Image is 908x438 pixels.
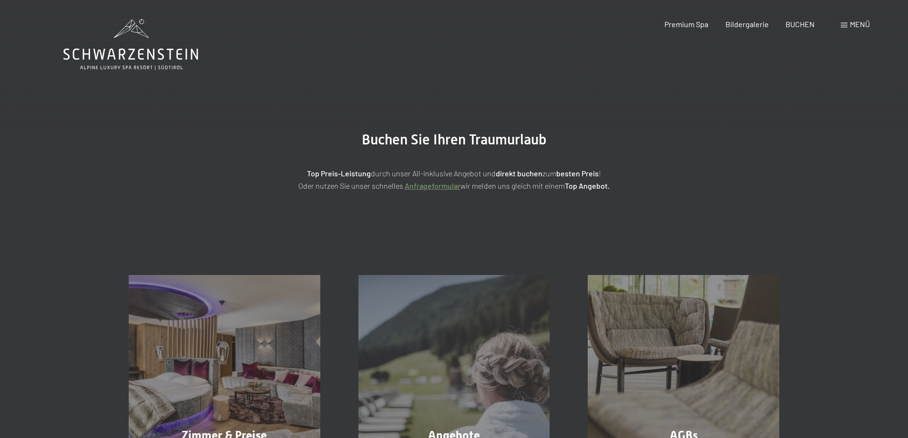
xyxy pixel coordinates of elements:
[496,169,542,178] strong: direkt buchen
[362,131,547,148] span: Buchen Sie Ihren Traumurlaub
[664,20,708,29] a: Premium Spa
[850,20,870,29] span: Menü
[725,20,769,29] a: Bildergalerie
[565,181,610,190] strong: Top Angebot.
[786,20,815,29] a: BUCHEN
[216,167,693,192] p: durch unser All-inklusive Angebot und zum ! Oder nutzen Sie unser schnelles wir melden uns gleich...
[307,169,371,178] strong: Top Preis-Leistung
[556,169,599,178] strong: besten Preis
[405,181,460,190] a: Anfrageformular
